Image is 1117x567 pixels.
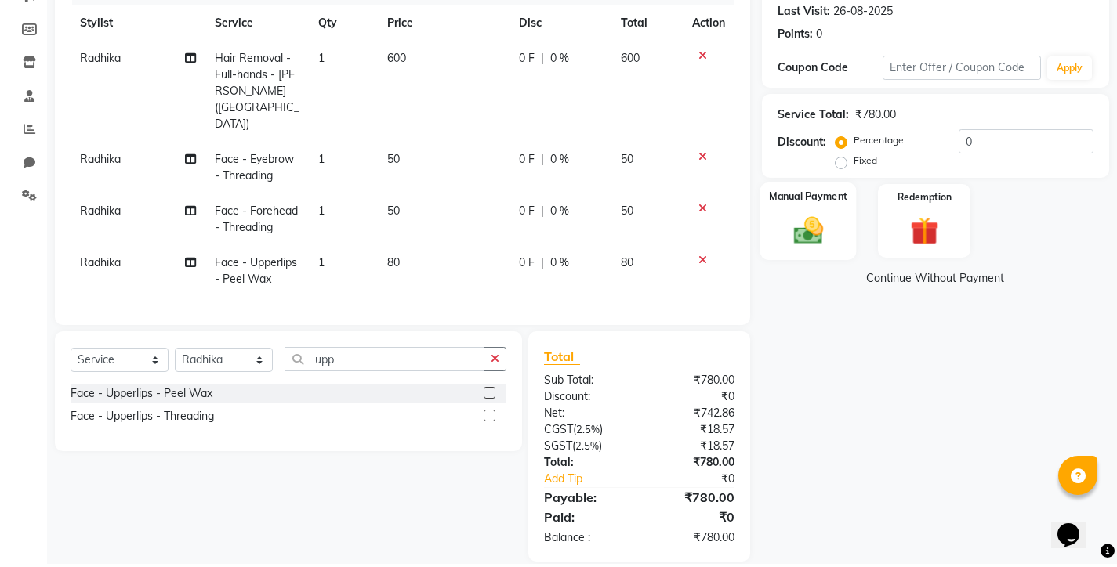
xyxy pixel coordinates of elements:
[215,207,298,237] span: Face - Forehead - Threading
[611,9,682,44] th: Total
[901,217,948,252] img: _gift.svg
[510,9,611,44] th: Disc
[318,54,325,68] span: 1
[519,154,535,171] span: 0 F
[71,411,214,428] div: Face - Upperlips - Threading
[621,54,640,68] span: 600
[544,425,573,439] span: CGST
[532,392,639,408] div: Discount:
[550,154,569,171] span: 0 %
[378,9,509,44] th: Price
[387,54,406,68] span: 600
[309,9,378,44] th: Qty
[387,155,400,169] span: 50
[80,258,121,273] span: Radhika
[205,9,309,44] th: Service
[387,258,400,273] span: 80
[639,511,745,529] div: ₹0
[71,388,212,405] div: Face - Upperlips - Peel Wax
[541,154,544,171] span: |
[1051,504,1101,551] iframe: chat widget
[318,207,325,221] span: 1
[575,442,599,455] span: 2.5%
[778,63,883,79] div: Coupon Code
[778,6,830,23] div: Last Visit:
[318,258,325,273] span: 1
[778,110,849,126] div: Service Total:
[833,6,893,23] div: 26-08-2025
[639,392,745,408] div: ₹0
[215,258,297,289] span: Face - Upperlips - Peel Wax
[621,155,633,169] span: 50
[285,350,484,374] input: Search or Scan
[778,29,813,45] div: Points:
[621,258,633,273] span: 80
[532,533,639,549] div: Balance :
[71,9,205,44] th: Stylist
[541,258,544,274] span: |
[532,408,639,424] div: Net:
[532,441,639,457] div: ( )
[544,352,580,368] span: Total
[639,424,745,441] div: ₹18.57
[784,216,832,250] img: _cash.svg
[541,206,544,222] span: |
[639,491,745,510] div: ₹780.00
[639,375,745,392] div: ₹780.00
[532,491,639,510] div: Payable:
[519,258,535,274] span: 0 F
[576,426,600,439] span: 2.5%
[778,137,826,153] div: Discount:
[898,193,952,208] label: Redemption
[550,206,569,222] span: 0 %
[621,207,633,221] span: 50
[639,457,745,474] div: ₹780.00
[639,441,745,457] div: ₹18.57
[765,273,1106,290] a: Continue Without Payment
[532,474,657,490] a: Add Tip
[854,157,877,171] label: Fixed
[855,110,896,126] div: ₹780.00
[532,457,639,474] div: Total:
[532,424,639,441] div: ( )
[1047,60,1092,83] button: Apply
[883,59,1041,83] input: Enter Offer / Coupon Code
[657,474,746,490] div: ₹0
[318,155,325,169] span: 1
[215,155,294,186] span: Face - Eyebrow - Threading
[519,53,535,70] span: 0 F
[550,258,569,274] span: 0 %
[532,375,639,392] div: Sub Total:
[550,53,569,70] span: 0 %
[215,54,299,134] span: Hair Removal - Full-hands - [PERSON_NAME] ([GEOGRAPHIC_DATA])
[639,533,745,549] div: ₹780.00
[816,29,822,45] div: 0
[769,192,847,207] label: Manual Payment
[639,408,745,424] div: ₹742.86
[519,206,535,222] span: 0 F
[544,442,572,456] span: SGST
[80,207,121,221] span: Radhika
[532,511,639,529] div: Paid:
[80,54,121,68] span: Radhika
[541,53,544,70] span: |
[854,136,904,150] label: Percentage
[387,207,400,221] span: 50
[683,9,734,44] th: Action
[80,155,121,169] span: Radhika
